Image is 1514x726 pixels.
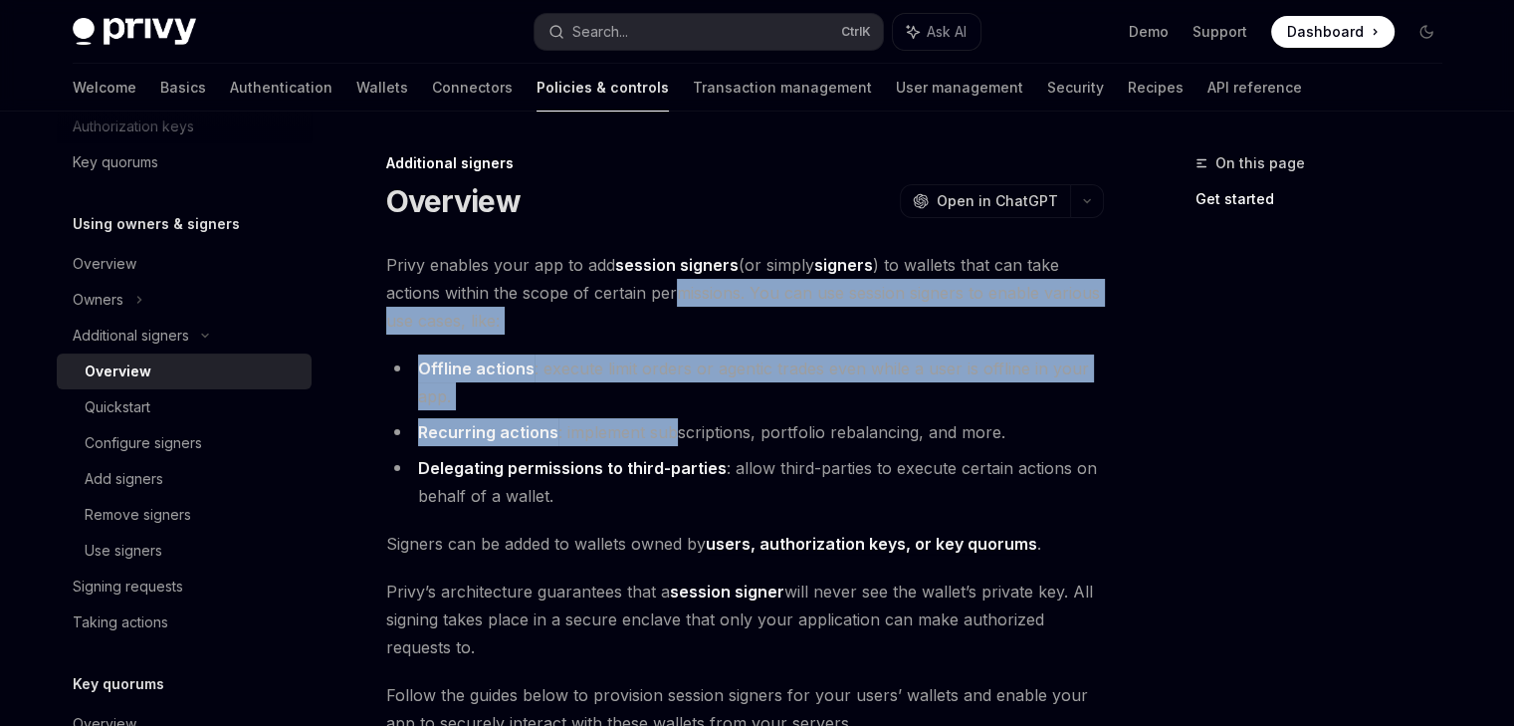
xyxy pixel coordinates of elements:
a: Support [1192,22,1247,42]
span: Privy’s architecture guarantees that a will never see the wallet’s private key. All signing takes... [386,578,1104,661]
span: Privy enables your app to add (or simply ) to wallets that can take actions within the scope of c... [386,251,1104,335]
a: Signing requests [57,569,312,605]
a: Use signers [57,533,312,569]
li: : implement subscriptions, portfolio rebalancing, and more. [386,418,1104,446]
strong: Recurring actions [418,422,558,442]
div: Configure signers [85,431,202,455]
div: Additional signers [73,324,189,348]
a: API reference [1207,64,1302,112]
div: Owners [73,288,123,312]
strong: Offline actions [418,359,535,378]
strong: session signers [615,255,739,275]
span: Signers can be added to wallets owned by . [386,530,1104,558]
a: Remove signers [57,497,312,533]
div: Search... [572,20,628,44]
li: : execute limit orders or agentic trades even while a user is offline in your app. [386,355,1104,410]
a: Basics [160,64,206,112]
div: Taking actions [73,610,168,634]
button: Search...CtrlK [535,14,883,50]
button: Open in ChatGPT [900,184,1070,218]
a: Quickstart [57,389,312,425]
a: Key quorums [57,144,312,180]
h5: Key quorums [73,672,164,696]
a: Overview [57,354,312,389]
div: Key quorums [73,150,158,174]
strong: Delegating permissions to third-parties [418,458,727,478]
button: Toggle dark mode [1410,16,1442,48]
a: Add signers [57,461,312,497]
div: Additional signers [386,153,1104,173]
h1: Overview [386,183,521,219]
a: Connectors [432,64,513,112]
div: Quickstart [85,395,150,419]
a: Demo [1129,22,1169,42]
button: Ask AI [893,14,980,50]
a: Authentication [230,64,332,112]
strong: session signer [670,582,784,602]
a: Recipes [1128,64,1184,112]
strong: signers [814,255,873,275]
a: Security [1047,64,1104,112]
div: Use signers [85,539,162,563]
div: Add signers [85,467,163,491]
div: Signing requests [73,575,183,599]
a: Configure signers [57,425,312,461]
li: : allow third-parties to execute certain actions on behalf of a wallet. [386,454,1104,510]
span: Open in ChatGPT [937,191,1058,211]
a: Welcome [73,64,136,112]
a: Taking actions [57,605,312,640]
a: Get started [1195,183,1458,215]
h5: Using owners & signers [73,212,240,236]
span: Dashboard [1287,22,1364,42]
span: Ask AI [927,22,967,42]
a: Wallets [356,64,408,112]
span: Ctrl K [841,24,871,40]
a: Transaction management [693,64,872,112]
div: Overview [85,360,151,383]
a: users, authorization keys, or key quorums [706,534,1037,555]
a: User management [896,64,1023,112]
div: Overview [73,252,136,276]
div: Remove signers [85,503,191,527]
a: Dashboard [1271,16,1395,48]
span: On this page [1215,151,1305,175]
a: Overview [57,246,312,282]
img: dark logo [73,18,196,46]
a: Policies & controls [537,64,669,112]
